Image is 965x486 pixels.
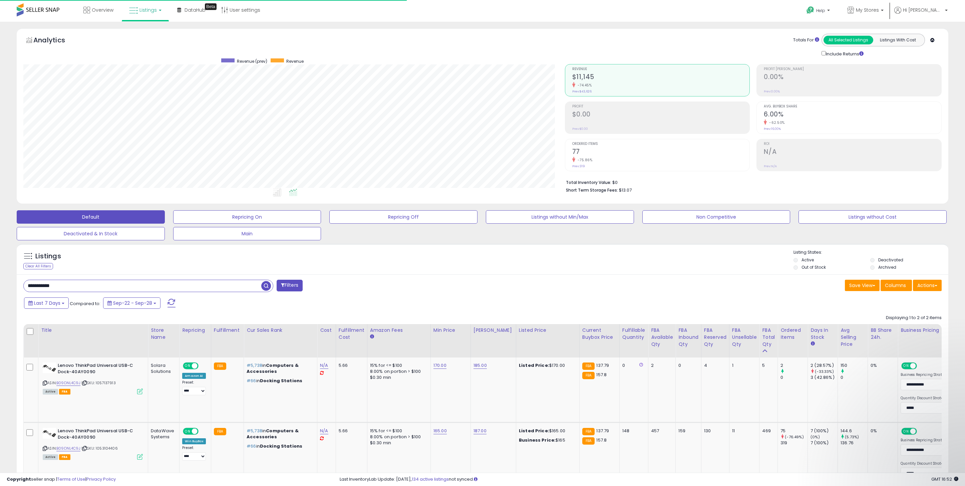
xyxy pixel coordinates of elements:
[247,327,314,334] div: Cur Sales Rank
[764,73,941,82] h2: 0.00%
[247,378,312,384] p: in
[764,164,777,168] small: Prev: N/A
[678,362,696,369] div: 0
[247,443,256,449] span: #66
[214,327,241,334] div: Fulfillment
[903,7,943,13] span: Hi [PERSON_NAME]
[596,362,609,369] span: 137.79
[764,89,780,93] small: Prev: 0.00%
[572,73,750,82] h2: $11,145
[871,362,893,369] div: 0%
[519,428,549,434] b: Listed Price:
[23,263,53,269] div: Clear All Filters
[247,428,262,434] span: #5,738
[151,362,174,375] div: Solara Solutions
[732,327,757,348] div: FBA Unsellable Qty
[572,127,588,131] small: Prev: $0.00
[572,67,750,71] span: Revenue
[182,438,206,444] div: Win BuyBox
[916,363,927,369] span: OFF
[622,428,643,434] div: 148
[473,362,487,369] a: 185.00
[811,440,838,446] div: 7 (100%)
[811,341,815,347] small: Days In Stock.
[58,428,139,442] b: Lenovo ThinkPad Universal USB-C Dock-40AY0090
[339,327,364,341] div: Fulfillment Cost
[247,362,262,369] span: #5,738
[320,362,328,369] a: N/A
[811,362,838,369] div: 2 (28.57%)
[619,187,632,193] span: $13.07
[841,327,865,348] div: Avg Selling Price
[806,6,815,14] i: Get Help
[856,7,879,13] span: My Stores
[412,476,449,482] a: 134 active listings
[151,428,174,440] div: DataWave Systems
[260,443,302,449] span: Docking Stations
[798,210,947,224] button: Listings without Cost
[370,434,425,440] div: 8.00% on portion > $100
[247,428,312,440] p: in
[762,428,772,434] div: 469
[572,142,750,146] span: Ordered Items
[762,327,775,348] div: FBA Total Qty
[841,375,868,381] div: 0
[780,327,805,341] div: Ordered Items
[41,327,145,334] div: Title
[801,264,826,270] label: Out of Stock
[247,362,299,375] span: Computers & Accessories
[793,249,949,256] p: Listing States:
[57,476,85,482] a: Terms of Use
[370,369,425,375] div: 8.00% on portion > $100
[811,375,838,381] div: 3 (42.86%)
[370,334,374,340] small: Amazon Fees.
[575,158,593,163] small: -75.86%
[902,429,910,434] span: ON
[103,297,160,309] button: Sep-22 - Sep-28
[33,35,78,46] h5: Analytics
[801,257,814,263] label: Active
[43,454,58,460] span: All listings currently available for purchase on Amazon
[185,7,206,13] span: DataHub
[811,327,835,341] div: Days In Stock
[247,428,299,440] span: Computers & Accessories
[277,280,303,291] button: Filters
[815,369,834,374] small: (-33.33%)
[198,363,208,369] span: OFF
[339,362,362,369] div: 5.66
[43,428,56,439] img: 31rSOobJGTL._SL40_.jpg
[519,327,577,334] div: Listed Price
[572,164,585,168] small: Prev: 319
[582,362,595,370] small: FBA
[845,280,880,291] button: Save View
[764,127,781,131] small: Prev: 16.00%
[184,363,192,369] span: ON
[764,148,941,157] h2: N/A
[841,428,868,434] div: 144.6
[214,428,226,435] small: FBA
[519,362,574,369] div: $170.00
[182,446,206,461] div: Preset:
[58,362,139,377] b: Lenovo ThinkPad Universal USB-C Dock-40AY0090
[139,7,157,13] span: Listings
[811,434,820,440] small: (0%)
[473,428,487,434] a: 187.00
[678,327,698,348] div: FBA inbound Qty
[845,434,859,440] small: (5.73%)
[486,210,634,224] button: Listings without Min/Max
[247,378,256,384] span: #66
[582,437,595,445] small: FBA
[286,58,304,64] span: Revenue
[622,327,645,341] div: Fulfillable Quantity
[433,327,468,334] div: Min Price
[824,36,873,44] button: All Selected Listings
[780,440,808,446] div: 319
[370,375,425,381] div: $0.30 min
[780,362,808,369] div: 2
[433,362,446,369] a: 170.00
[785,434,803,440] small: (-76.49%)
[704,327,726,348] div: FBA Reserved Qty
[473,327,513,334] div: [PERSON_NAME]
[519,362,549,369] b: Listed Price:
[596,428,609,434] span: 137.79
